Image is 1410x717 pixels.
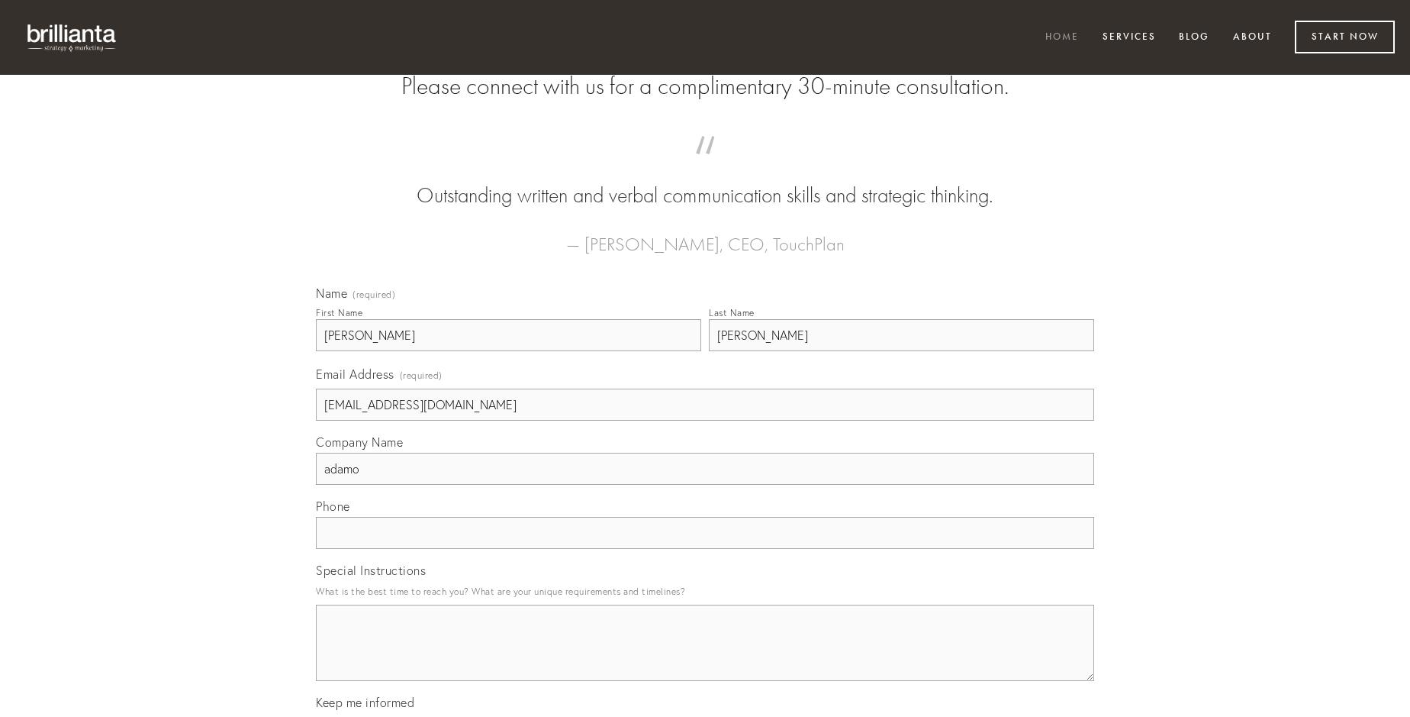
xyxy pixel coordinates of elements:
[316,695,414,710] span: Keep me informed
[316,581,1094,602] p: What is the best time to reach you? What are your unique requirements and timelines?
[1295,21,1395,53] a: Start Now
[340,211,1070,260] figcaption: — [PERSON_NAME], CEO, TouchPlan
[316,286,347,301] span: Name
[316,434,403,450] span: Company Name
[1093,25,1166,50] a: Services
[316,499,350,514] span: Phone
[340,151,1070,181] span: “
[709,307,755,318] div: Last Name
[340,151,1070,211] blockquote: Outstanding written and verbal communication skills and strategic thinking.
[15,15,130,60] img: brillianta - research, strategy, marketing
[400,365,443,386] span: (required)
[316,307,362,318] div: First Name
[316,72,1094,101] h2: Please connect with us for a complimentary 30-minute consultation.
[1169,25,1219,50] a: Blog
[316,367,394,382] span: Email Address
[316,563,426,578] span: Special Instructions
[1035,25,1089,50] a: Home
[1223,25,1282,50] a: About
[352,290,395,299] span: (required)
